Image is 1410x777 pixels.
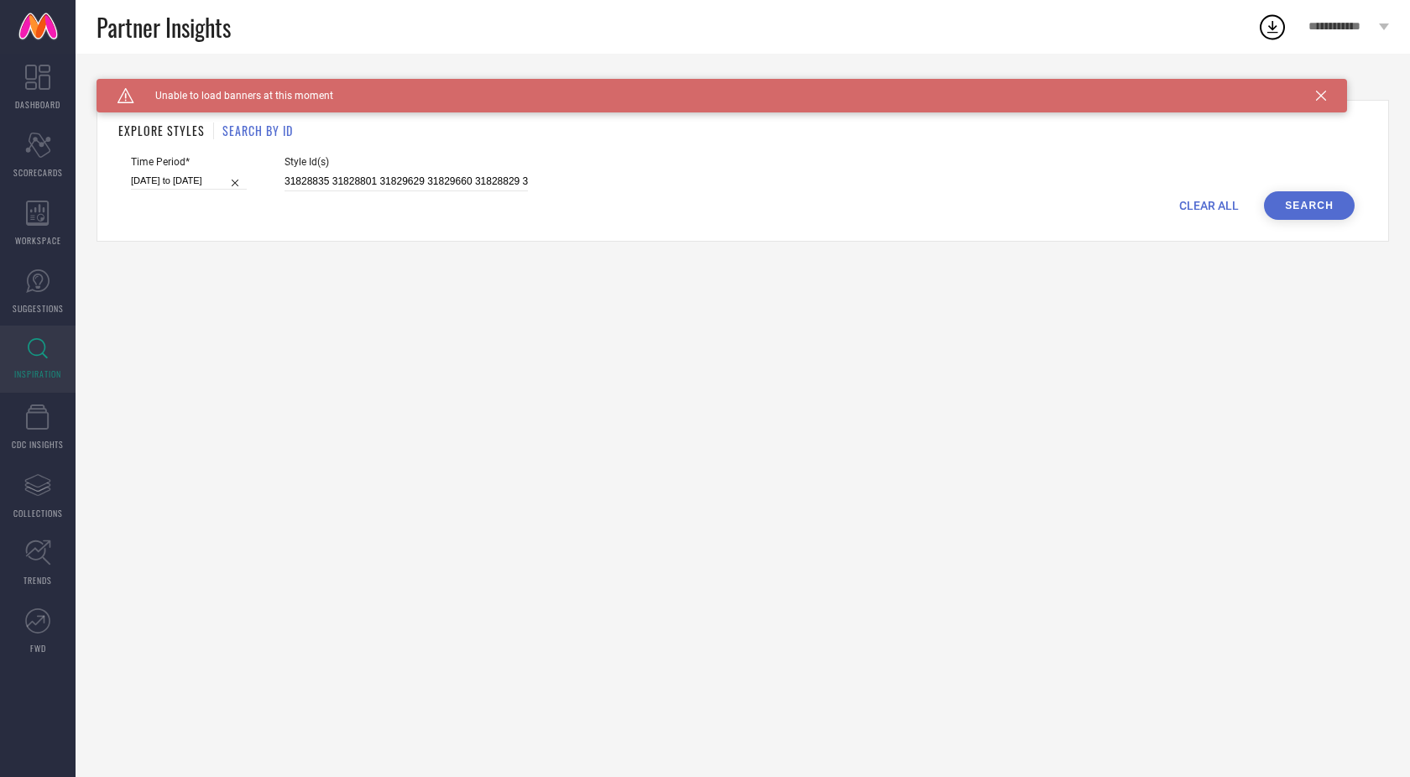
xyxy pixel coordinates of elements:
[131,172,247,190] input: Select time period
[1264,191,1355,220] button: Search
[23,574,52,587] span: TRENDS
[285,172,528,191] input: Enter comma separated style ids e.g. 12345, 67890
[14,368,61,380] span: INSPIRATION
[131,156,247,168] span: Time Period*
[13,166,63,179] span: SCORECARDS
[222,122,293,139] h1: SEARCH BY ID
[30,642,46,654] span: FWD
[285,156,528,168] span: Style Id(s)
[1257,12,1287,42] div: Open download list
[13,507,63,519] span: COLLECTIONS
[15,98,60,111] span: DASHBOARD
[97,10,231,44] span: Partner Insights
[12,438,64,451] span: CDC INSIGHTS
[15,234,61,247] span: WORKSPACE
[13,302,64,315] span: SUGGESTIONS
[1179,199,1239,212] span: CLEAR ALL
[134,90,333,102] span: Unable to load banners at this moment
[118,122,205,139] h1: EXPLORE STYLES
[97,79,1389,91] div: Back TO Dashboard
